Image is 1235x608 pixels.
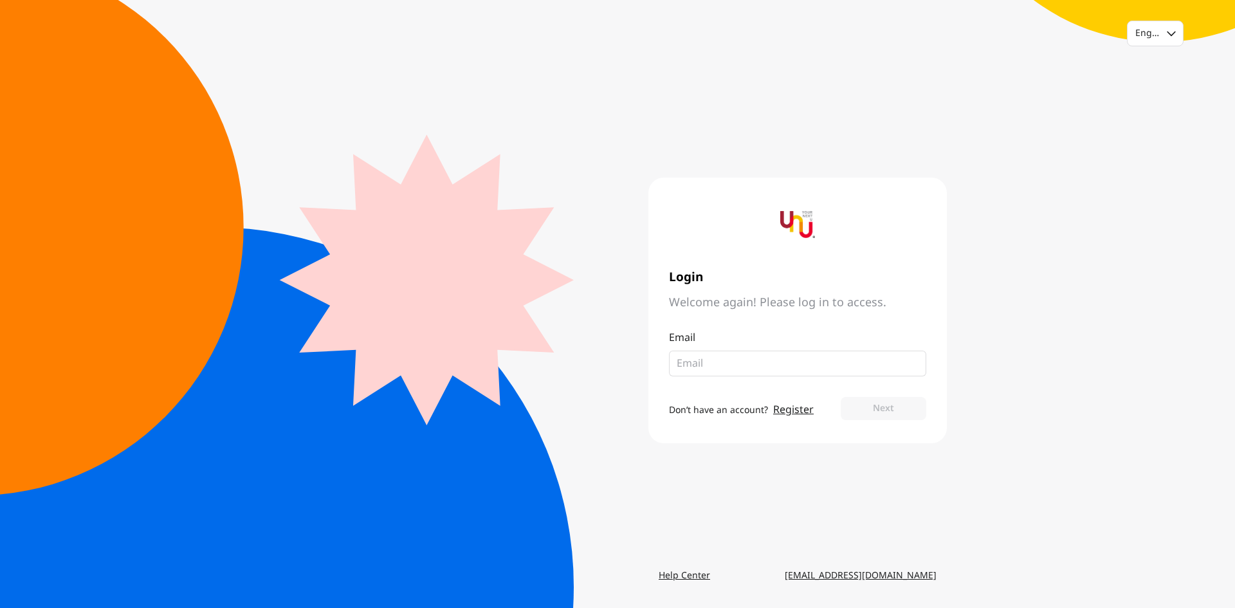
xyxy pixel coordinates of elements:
[774,564,947,587] a: [EMAIL_ADDRESS][DOMAIN_NAME]
[677,356,908,371] input: Email
[669,295,926,311] span: Welcome again! Please log in to access.
[648,564,720,587] a: Help Center
[780,207,815,242] img: yournextu-logo-vertical-compact-v2.png
[669,270,926,285] span: Login
[841,397,926,420] button: Next
[1135,27,1159,40] div: English
[669,330,926,345] p: Email
[669,403,768,417] span: Don’t have an account?
[773,402,814,418] a: Register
